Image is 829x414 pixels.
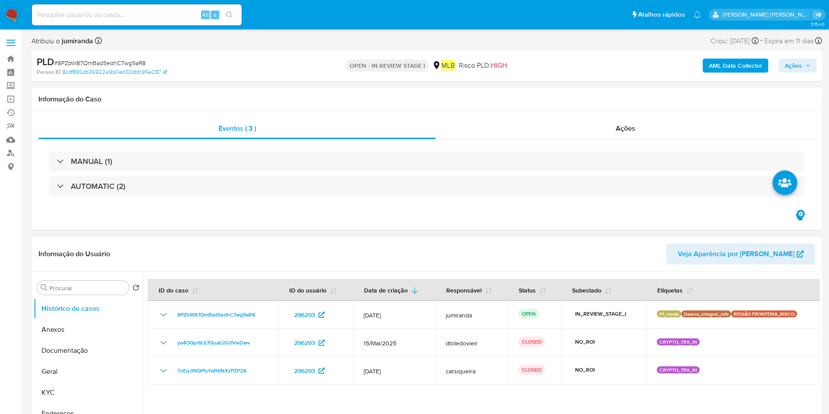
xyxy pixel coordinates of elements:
[31,36,93,46] span: Atribuiu o
[346,59,429,72] p: OPEN - IN REVIEW STAGE I
[60,36,93,46] b: jumiranda
[219,123,256,133] span: Eventos ( 3 )
[71,157,112,166] h3: MANUAL (1)
[49,176,805,196] div: AUTOMATIC (2)
[37,55,54,69] b: PLD
[37,68,61,76] b: Person ID
[616,123,635,133] span: Ações
[638,10,685,19] span: Atalhos rápidos
[49,151,805,171] div: MANUAL (1)
[38,250,110,258] h1: Informação do Usuário
[703,59,768,73] button: AML Data Collector
[666,244,815,264] button: Veja Aparência por [PERSON_NAME]
[711,35,759,47] div: Criou: [DATE]
[38,95,815,104] h1: Informação do Caso
[813,10,822,19] a: Sair
[678,244,794,264] span: Veja Aparência por [PERSON_NAME]
[71,181,125,191] h3: AUTOMATIC (2)
[34,361,143,382] button: Geral
[32,9,242,21] input: Pesquise usuários ou casos...
[491,60,507,70] span: HIGH
[709,59,762,73] b: AML Data Collector
[34,319,143,340] button: Anexos
[49,284,125,292] input: Procurar
[202,10,209,19] span: Alt
[694,11,701,18] a: Notificações
[785,59,802,73] span: Ações
[34,340,143,361] button: Documentação
[41,284,48,291] button: Procurar
[214,10,216,19] span: s
[34,382,143,403] button: KYC
[34,298,143,319] button: Histórico de casos
[764,36,814,46] span: Expira em 11 dias
[722,10,811,19] p: juliane.miranda@mercadolivre.com
[760,35,763,47] span: -
[220,9,238,21] button: search-icon
[62,68,167,76] a: 8cdf896db35922a9b0ed30dbfc95e287
[441,60,455,70] em: MLB
[459,61,507,70] span: Risco PLD:
[779,59,817,73] button: Ações
[132,284,139,294] button: Retornar ao pedido padrão
[54,59,146,67] span: # 8PZbW87QmBad5edhC7wg9aR8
